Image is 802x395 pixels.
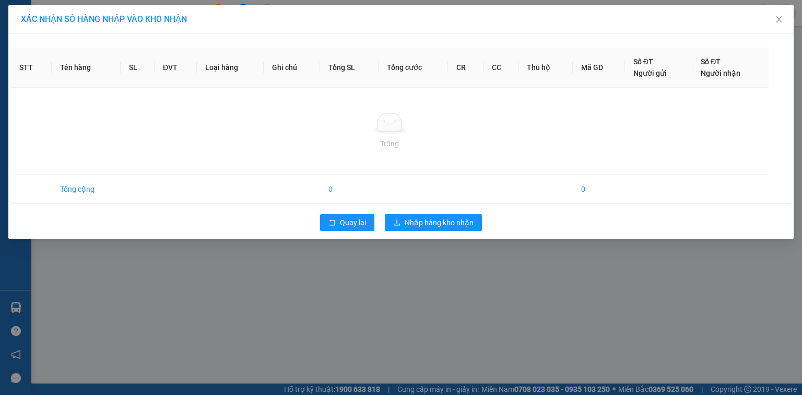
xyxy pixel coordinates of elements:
[52,175,121,204] td: Tổng cộng
[379,48,448,88] th: Tổng cước
[320,214,374,231] button: rollbackQuay lại
[393,219,400,227] span: download
[320,175,379,204] td: 0
[121,48,155,88] th: SL
[155,48,197,88] th: ĐVT
[385,214,482,231] button: downloadNhập hàng kho nhận
[483,48,518,88] th: CC
[633,69,667,77] span: Người gửi
[320,48,379,88] th: Tổng SL
[701,57,721,66] span: Số ĐT
[197,48,264,88] th: Loại hàng
[264,48,320,88] th: Ghi chú
[11,48,52,88] th: STT
[21,14,187,24] span: XÁC NHẬN SỐ HÀNG NHẬP VÀO KHO NHẬN
[701,69,740,77] span: Người nhận
[518,48,573,88] th: Thu hộ
[340,217,366,228] span: Quay lại
[633,57,653,66] span: Số ĐT
[448,48,483,88] th: CR
[573,175,625,204] td: 0
[573,48,625,88] th: Mã GD
[775,15,783,24] span: close
[19,138,760,149] div: Trống
[52,48,121,88] th: Tên hàng
[405,217,474,228] span: Nhập hàng kho nhận
[328,219,336,227] span: rollback
[764,5,794,34] button: Close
